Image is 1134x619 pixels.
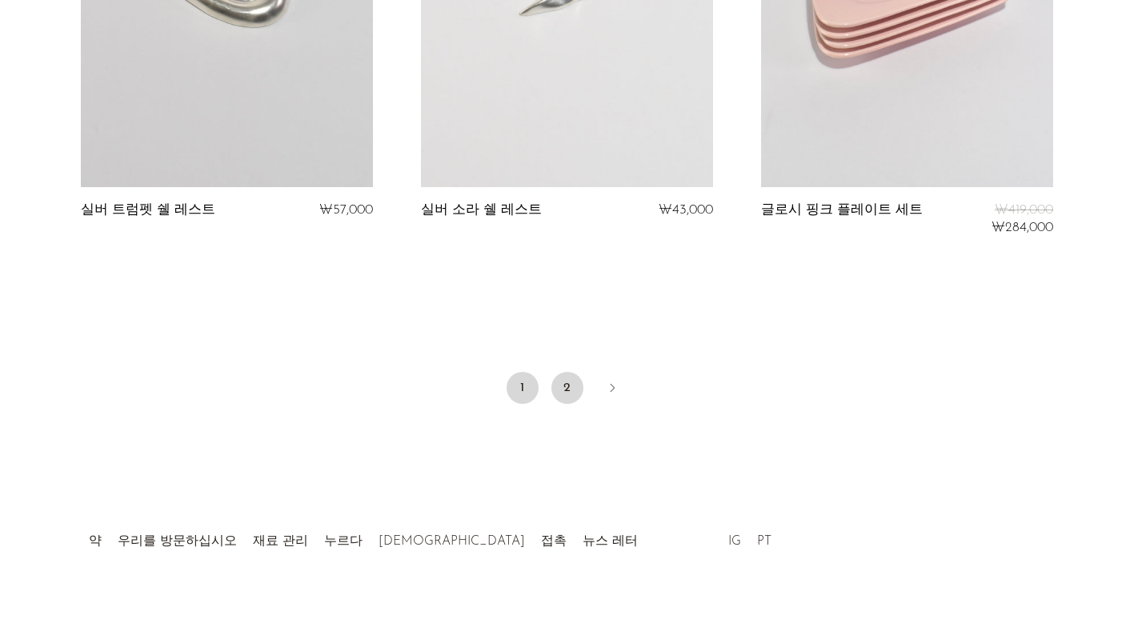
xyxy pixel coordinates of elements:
span: ₩43,000 [659,203,713,217]
a: [DEMOGRAPHIC_DATA] [379,535,525,548]
a: PT [757,535,771,548]
ul: 빠른 링크 [81,522,646,553]
a: 실버 소라 쉘 레스트 [421,203,542,218]
a: 2 [551,372,583,404]
span: 1 [507,372,539,404]
a: 약 [89,535,102,548]
a: 다음 [596,372,628,407]
span: ₩284,000 [992,221,1053,234]
a: 누르다 [324,535,363,548]
a: 우리를 방문하십시오 [118,535,237,548]
a: IG [728,535,741,548]
span: ₩57,000 [319,203,373,217]
a: 실버 트럼펫 쉘 레스트 [81,203,215,218]
span: ₩419,000 [995,203,1053,217]
a: 글로시 핑크 플레이트 세트 [761,203,923,236]
ul: 소셜 미디어 [720,522,779,553]
a: 재료 관리 [253,535,308,548]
